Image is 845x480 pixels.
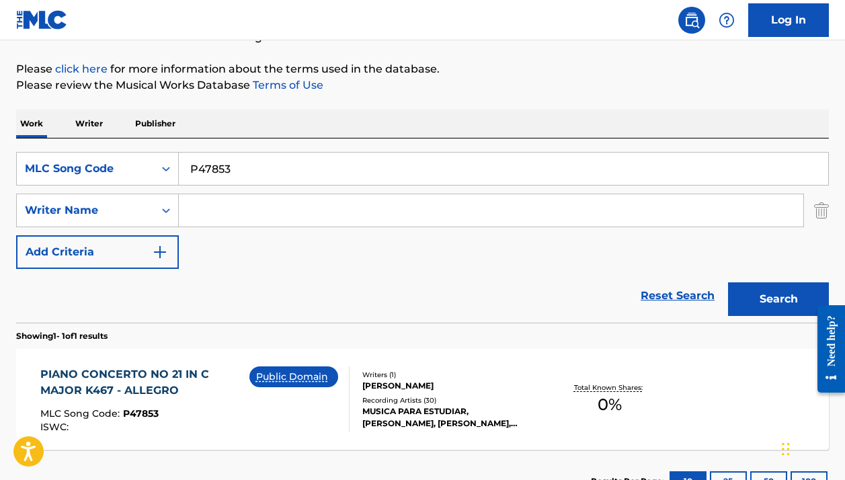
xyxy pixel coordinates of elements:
[16,77,829,93] p: Please review the Musical Works Database
[16,235,179,269] button: Add Criteria
[719,12,735,28] img: help
[807,292,845,407] iframe: Resource Center
[778,415,845,480] iframe: Chat Widget
[362,380,542,392] div: [PERSON_NAME]
[250,79,323,91] a: Terms of Use
[598,393,622,417] span: 0 %
[16,110,47,138] p: Work
[748,3,829,37] a: Log In
[16,330,108,342] p: Showing 1 - 1 of 1 results
[362,395,542,405] div: Recording Artists ( 30 )
[256,370,331,384] p: Public Domain
[40,366,249,399] div: PIANO CONCERTO NO 21 IN C MAJOR K467 - ALLEGRO
[40,421,72,433] span: ISWC :
[713,7,740,34] div: Help
[152,244,168,260] img: 9d2ae6d4665cec9f34b9.svg
[131,110,179,138] p: Publisher
[55,63,108,75] a: click here
[634,281,721,311] a: Reset Search
[16,152,829,323] form: Search Form
[814,194,829,227] img: Delete Criterion
[40,407,123,419] span: MLC Song Code :
[678,7,705,34] a: Public Search
[362,405,542,430] div: MUSICA PARA ESTUDIAR, [PERSON_NAME], [PERSON_NAME], [PERSON_NAME] & THE CLEVELAND ORCHESTRA, [PER...
[25,202,146,218] div: Writer Name
[728,282,829,316] button: Search
[123,407,159,419] span: P47853
[16,10,68,30] img: MLC Logo
[16,349,829,450] a: PIANO CONCERTO NO 21 IN C MAJOR K467 - ALLEGROMLC Song Code:P47853ISWC:Public DomainWriters (1)[P...
[574,383,646,393] p: Total Known Shares:
[362,370,542,380] div: Writers ( 1 )
[684,12,700,28] img: search
[71,110,107,138] p: Writer
[782,429,790,469] div: Drag
[25,161,146,177] div: MLC Song Code
[16,61,829,77] p: Please for more information about the terms used in the database.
